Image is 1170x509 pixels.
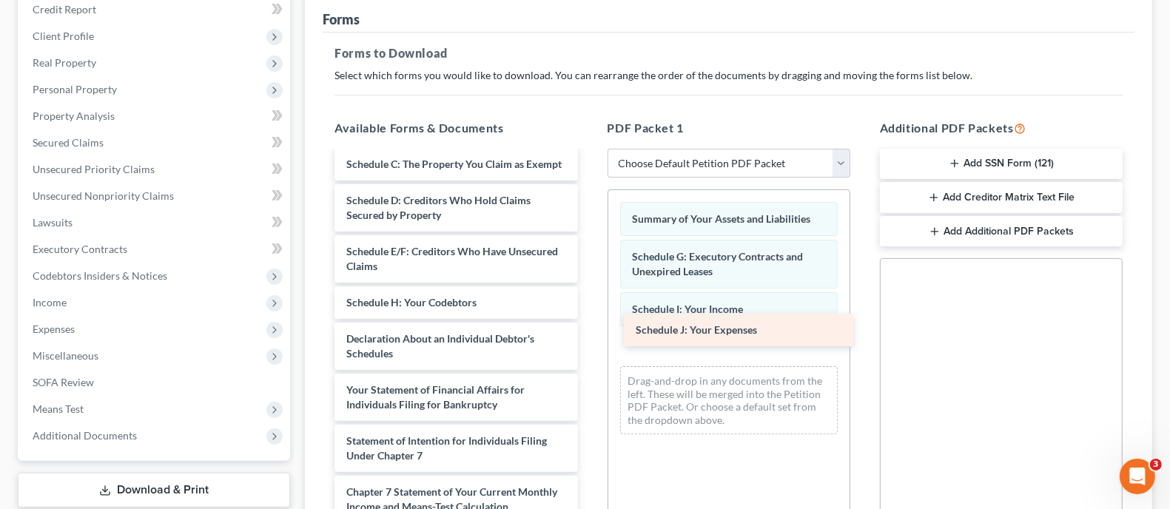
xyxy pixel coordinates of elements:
[21,369,290,396] a: SOFA Review
[346,245,558,272] span: Schedule E/F: Creditors Who Have Unsecured Claims
[1150,459,1162,471] span: 3
[346,194,531,221] span: Schedule D: Creditors Who Hold Claims Secured by Property
[21,103,290,129] a: Property Analysis
[346,434,547,462] span: Statement of Intention for Individuals Filing Under Chapter 7
[620,366,838,434] div: Drag-and-drop in any documents from the left. These will be merged into the Petition PDF Packet. ...
[633,212,811,225] span: Summary of Your Assets and Liabilities
[334,44,1123,62] h5: Forms to Download
[346,332,534,360] span: Declaration About an Individual Debtor's Schedules
[33,429,137,442] span: Additional Documents
[21,183,290,209] a: Unsecured Nonpriority Claims
[21,209,290,236] a: Lawsuits
[33,376,94,388] span: SOFA Review
[21,156,290,183] a: Unsecured Priority Claims
[33,402,84,415] span: Means Test
[33,3,96,16] span: Credit Report
[33,136,104,149] span: Secured Claims
[18,473,290,508] a: Download & Print
[33,83,117,95] span: Personal Property
[323,10,360,28] div: Forms
[346,296,477,309] span: Schedule H: Your Codebtors
[880,182,1123,213] button: Add Creditor Matrix Text File
[33,163,155,175] span: Unsecured Priority Claims
[33,189,174,202] span: Unsecured Nonpriority Claims
[334,119,577,137] h5: Available Forms & Documents
[33,216,73,229] span: Lawsuits
[33,269,167,282] span: Codebtors Insiders & Notices
[633,250,804,277] span: Schedule G: Executory Contracts and Unexpired Leases
[33,349,98,362] span: Miscellaneous
[33,296,67,309] span: Income
[33,243,127,255] span: Executory Contracts
[608,119,850,137] h5: PDF Packet 1
[346,383,525,411] span: Your Statement of Financial Affairs for Individuals Filing for Bankruptcy
[33,56,96,69] span: Real Property
[1120,459,1155,494] iframe: Intercom live chat
[346,158,562,170] span: Schedule C: The Property You Claim as Exempt
[633,303,744,315] span: Schedule I: Your Income
[33,323,75,335] span: Expenses
[33,109,115,122] span: Property Analysis
[880,119,1123,137] h5: Additional PDF Packets
[880,149,1123,180] button: Add SSN Form (121)
[880,216,1123,247] button: Add Additional PDF Packets
[334,68,1123,83] p: Select which forms you would like to download. You can rearrange the order of the documents by dr...
[21,129,290,156] a: Secured Claims
[636,323,757,336] span: Schedule J: Your Expenses
[33,30,94,42] span: Client Profile
[21,236,290,263] a: Executory Contracts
